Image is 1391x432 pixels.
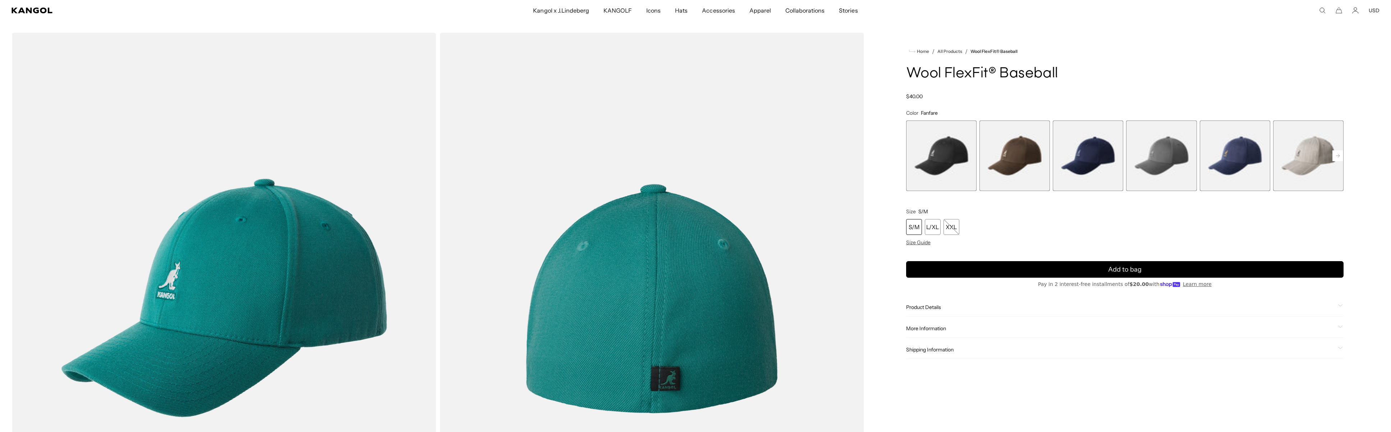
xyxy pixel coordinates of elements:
[1273,120,1344,191] label: Flannel
[1200,120,1270,191] div: 10 of 17
[1352,7,1359,14] a: Account
[906,47,1344,56] nav: breadcrumbs
[906,120,977,191] div: 6 of 17
[1273,120,1344,191] div: 11 of 17
[962,47,968,56] li: /
[12,8,354,13] a: Kangol
[906,93,923,100] span: $40.00
[979,120,1050,191] label: Brown
[1108,265,1142,274] span: Add to bag
[906,346,1335,353] span: Shipping Information
[1126,120,1197,191] div: 9 of 17
[1053,120,1123,191] div: 8 of 17
[906,120,977,191] label: Black
[1336,7,1342,14] button: Cart
[970,49,1018,54] a: Wool FlexFit® Baseball
[925,219,941,235] div: L/XL
[906,325,1335,332] span: More Information
[1126,120,1197,191] label: Dark Flannel
[979,120,1050,191] div: 7 of 17
[1053,120,1123,191] label: Dark Blue
[1319,7,1326,14] summary: Search here
[915,49,929,54] span: Home
[929,47,935,56] li: /
[944,219,959,235] div: XXL
[906,239,931,246] span: Size Guide
[906,110,918,116] span: Color
[1369,7,1379,14] button: USD
[906,304,1335,310] span: Product Details
[909,48,929,55] a: Home
[906,261,1344,278] button: Add to bag
[906,208,916,215] span: Size
[906,66,1344,82] h1: Wool FlexFit® Baseball
[937,49,962,54] a: All Products
[1200,120,1270,191] label: Denim
[906,219,922,235] div: S/M
[918,208,928,215] span: S/M
[921,110,938,116] span: Fanfare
